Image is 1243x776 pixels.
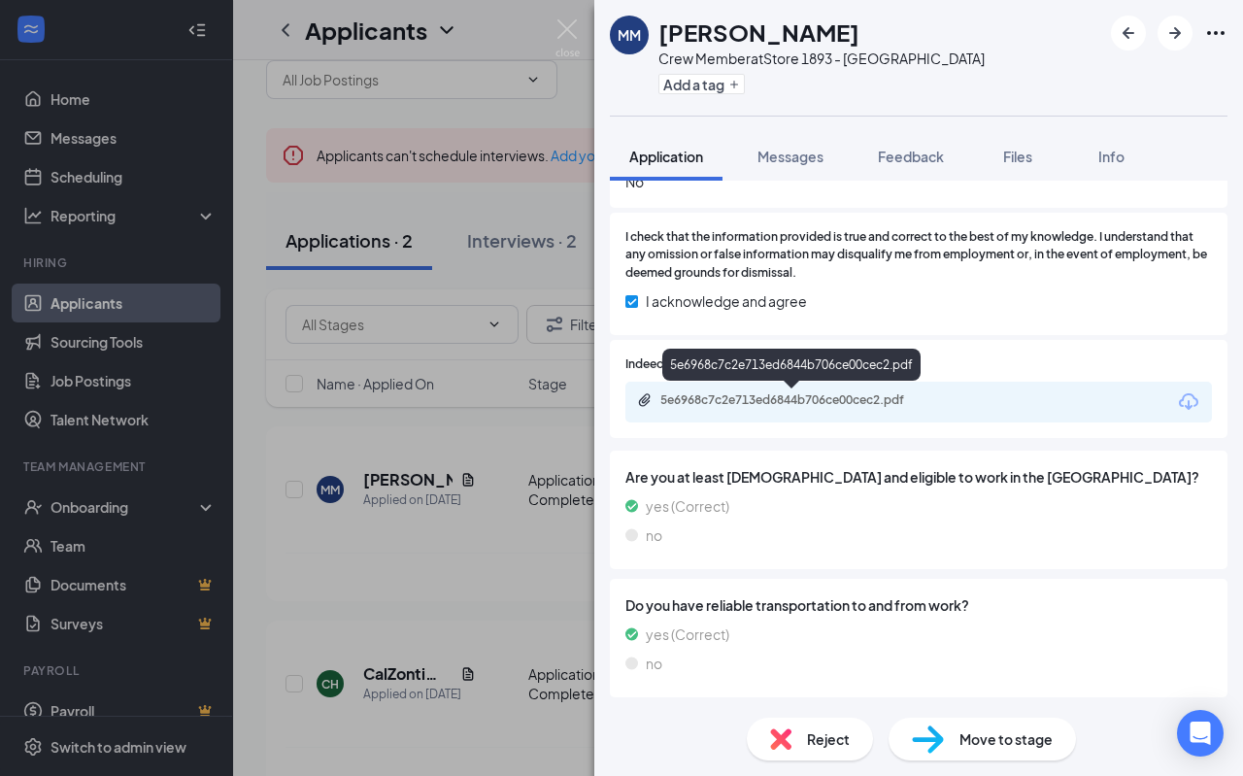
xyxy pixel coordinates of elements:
span: Files [1003,148,1032,165]
div: Open Intercom Messenger [1177,710,1224,757]
button: PlusAdd a tag [658,74,745,94]
span: yes (Correct) [646,495,729,517]
span: Messages [757,148,823,165]
svg: Download [1177,390,1200,414]
span: Do you have reliable transportation to and from work? [625,594,1212,616]
span: No [625,171,1212,192]
svg: Ellipses [1204,21,1227,45]
span: Reject [807,728,850,750]
div: Crew Member at Store 1893 - [GEOGRAPHIC_DATA] [658,49,985,68]
button: ArrowRight [1158,16,1193,51]
span: I acknowledge and agree [646,290,807,312]
div: MM [618,25,641,45]
svg: ArrowRight [1163,21,1187,45]
svg: ArrowLeftNew [1117,21,1140,45]
h1: [PERSON_NAME] [658,16,859,49]
span: Application [629,148,703,165]
div: 5e6968c7c2e713ed6844b706ce00cec2.pdf [662,349,921,381]
span: Move to stage [959,728,1053,750]
span: yes (Correct) [646,624,729,645]
a: Paperclip5e6968c7c2e713ed6844b706ce00cec2.pdf [637,392,952,411]
span: Feedback [878,148,944,165]
svg: Paperclip [637,392,653,408]
span: I check that the information provided is true and correct to the best of my knowledge. I understa... [625,228,1212,284]
span: Info [1098,148,1125,165]
span: no [646,653,662,674]
span: no [646,524,662,546]
span: Are you at least [DEMOGRAPHIC_DATA] and eligible to work in the [GEOGRAPHIC_DATA]? [625,466,1212,488]
span: Indeed Resume [625,355,711,374]
button: ArrowLeftNew [1111,16,1146,51]
div: 5e6968c7c2e713ed6844b706ce00cec2.pdf [660,392,932,408]
svg: Plus [728,79,740,90]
